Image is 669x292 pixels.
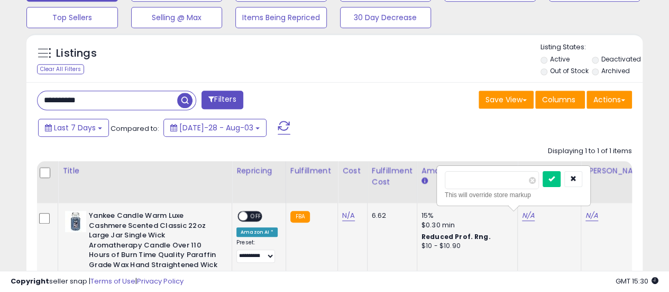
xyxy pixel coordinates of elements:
label: Active [549,55,569,64]
label: Deactivated [601,55,641,64]
span: OFF [248,212,264,221]
div: Preset: [236,239,278,263]
button: Items Being Repriced [235,7,327,28]
div: 6.62 [372,211,409,220]
div: $0.30 min [421,220,509,230]
span: 2025-08-11 15:30 GMT [616,276,658,286]
div: Displaying 1 to 1 of 1 items [548,146,632,156]
label: Archived [601,66,630,75]
div: [PERSON_NAME] [585,165,648,176]
a: N/A [522,210,535,221]
div: seller snap | | [11,277,184,287]
a: N/A [585,210,598,221]
button: 30 Day Decrease [340,7,432,28]
b: Yankee Candle Warm Luxe Cashmere Scented Classic 22oz Large Jar Single Wick Aromatherapy Candle O... [89,211,217,272]
small: Amazon Fees. [421,176,428,186]
button: [DATE]-28 - Aug-03 [163,119,267,137]
a: Privacy Policy [137,276,184,286]
button: Last 7 Days [38,119,109,137]
small: FBA [290,211,310,223]
div: $10 - $10.90 [421,242,509,251]
strong: Copyright [11,276,49,286]
div: Fulfillment Cost [372,165,413,188]
div: Fulfillment [290,165,333,176]
div: This will override store markup [445,190,582,200]
p: Listing States: [540,42,643,52]
button: Save View [479,91,534,109]
span: Compared to: [111,123,159,134]
button: Actions [586,91,632,109]
h5: Listings [56,46,97,61]
button: Top Sellers [26,7,118,28]
div: Repricing [236,165,281,176]
button: Columns [535,91,585,109]
button: Selling @ Max [131,7,223,28]
a: N/A [342,210,355,221]
span: Last 7 Days [54,122,96,133]
div: Cost [342,165,363,176]
span: Columns [542,94,575,105]
a: Terms of Use [90,276,135,286]
div: Amazon AI * [236,227,278,237]
b: Reduced Prof. Rng. [421,232,491,241]
div: Amazon Fees [421,165,513,176]
div: Clear All Filters [37,64,84,74]
div: 15% [421,211,509,220]
span: [DATE]-28 - Aug-03 [179,122,253,133]
button: Filters [201,91,243,109]
img: 41a5fGD4OXL._SL40_.jpg [65,211,86,232]
div: Title [62,165,227,176]
label: Out of Stock [549,66,588,75]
